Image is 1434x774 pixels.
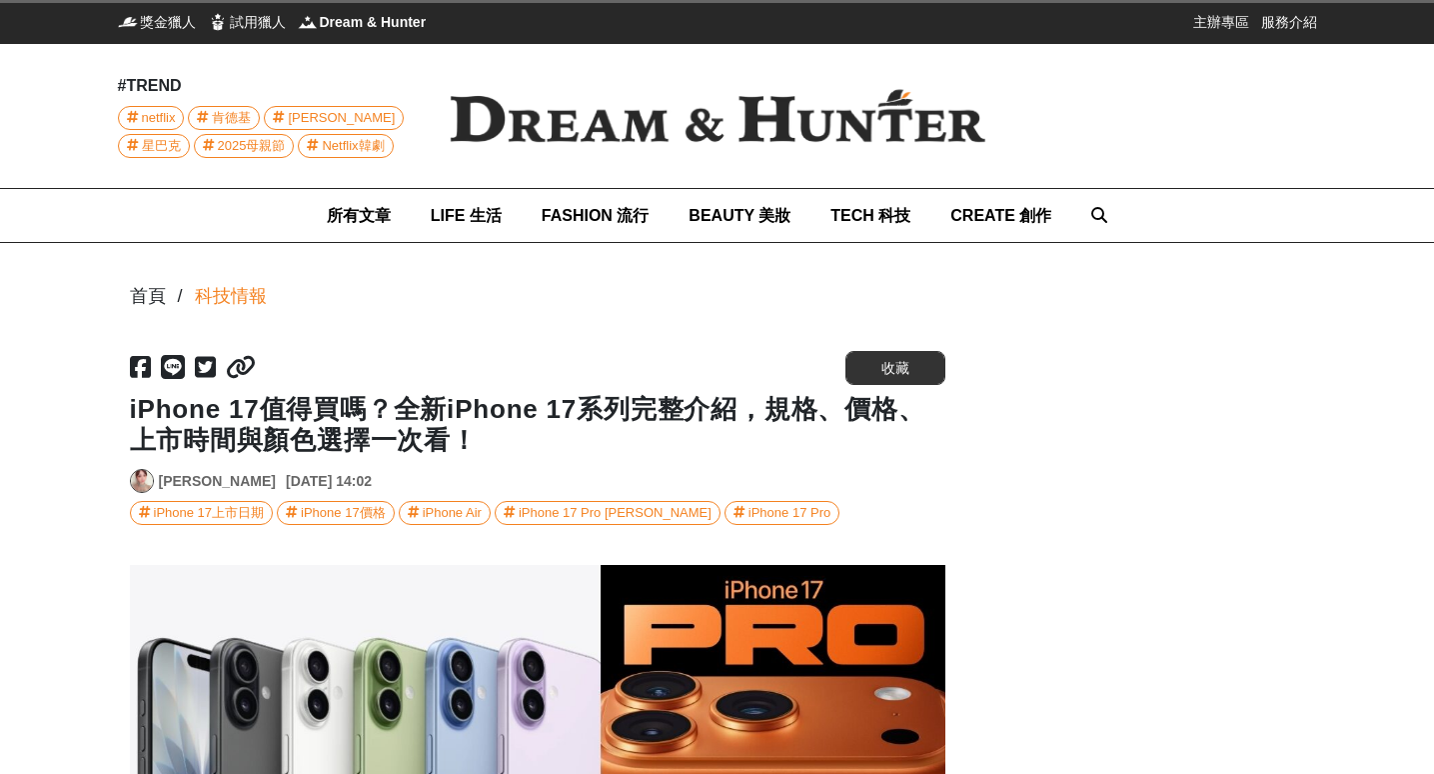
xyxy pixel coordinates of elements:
div: iPhone 17 Pro [748,502,830,524]
span: 肯德基 [212,107,251,129]
a: iPhone 17 Pro [PERSON_NAME] [495,501,720,525]
a: Dream & HunterDream & Hunter [298,12,427,32]
a: netflix [118,106,185,130]
a: 獎金獵人獎金獵人 [118,12,196,32]
div: iPhone 17價格 [301,502,386,524]
a: TECH 科技 [830,189,910,242]
div: iPhone Air [423,502,482,524]
a: 肯德基 [188,106,260,130]
div: [DATE] 14:02 [286,471,372,492]
a: 2025母親節 [194,134,295,158]
img: Dream & Hunter [418,57,1017,175]
span: FASHION 流行 [542,207,650,224]
a: 主辦專區 [1193,12,1249,32]
a: 試用獵人試用獵人 [208,12,286,32]
span: CREATE 創作 [950,207,1051,224]
img: Avatar [131,470,153,492]
span: 2025母親節 [218,135,286,157]
a: 星巴克 [118,134,190,158]
h1: iPhone 17值得買嗎？全新iPhone 17系列完整介紹，規格、價格、上市時間與顏色選擇一次看！ [130,394,945,456]
div: iPhone 17 Pro [PERSON_NAME] [519,502,712,524]
span: BEAUTY 美妝 [689,207,790,224]
a: Avatar [130,469,154,493]
span: Netflix韓劇 [322,135,384,157]
a: [PERSON_NAME] [264,106,404,130]
a: 所有文章 [327,189,391,242]
a: iPhone 17價格 [277,501,395,525]
div: iPhone 17上市日期 [154,502,265,524]
img: 獎金獵人 [118,12,138,32]
div: / [178,283,183,310]
span: LIFE 生活 [431,207,502,224]
a: iPhone 17上市日期 [130,501,274,525]
a: FASHION 流行 [542,189,650,242]
a: Netflix韓劇 [298,134,393,158]
span: TECH 科技 [830,207,910,224]
img: Dream & Hunter [298,12,318,32]
a: LIFE 生活 [431,189,502,242]
span: 所有文章 [327,207,391,224]
a: CREATE 創作 [950,189,1051,242]
div: #TREND [118,74,418,98]
img: 試用獵人 [208,12,228,32]
span: 星巴克 [142,135,181,157]
button: 收藏 [845,351,945,385]
a: iPhone Air [399,501,491,525]
span: netflix [142,107,176,129]
div: 首頁 [130,283,166,310]
span: 獎金獵人 [140,12,196,32]
a: 科技情報 [195,283,267,310]
a: BEAUTY 美妝 [689,189,790,242]
span: 試用獵人 [230,12,286,32]
a: [PERSON_NAME] [159,471,276,492]
span: Dream & Hunter [320,12,427,32]
a: iPhone 17 Pro [724,501,839,525]
span: [PERSON_NAME] [288,107,395,129]
a: 服務介紹 [1261,12,1317,32]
